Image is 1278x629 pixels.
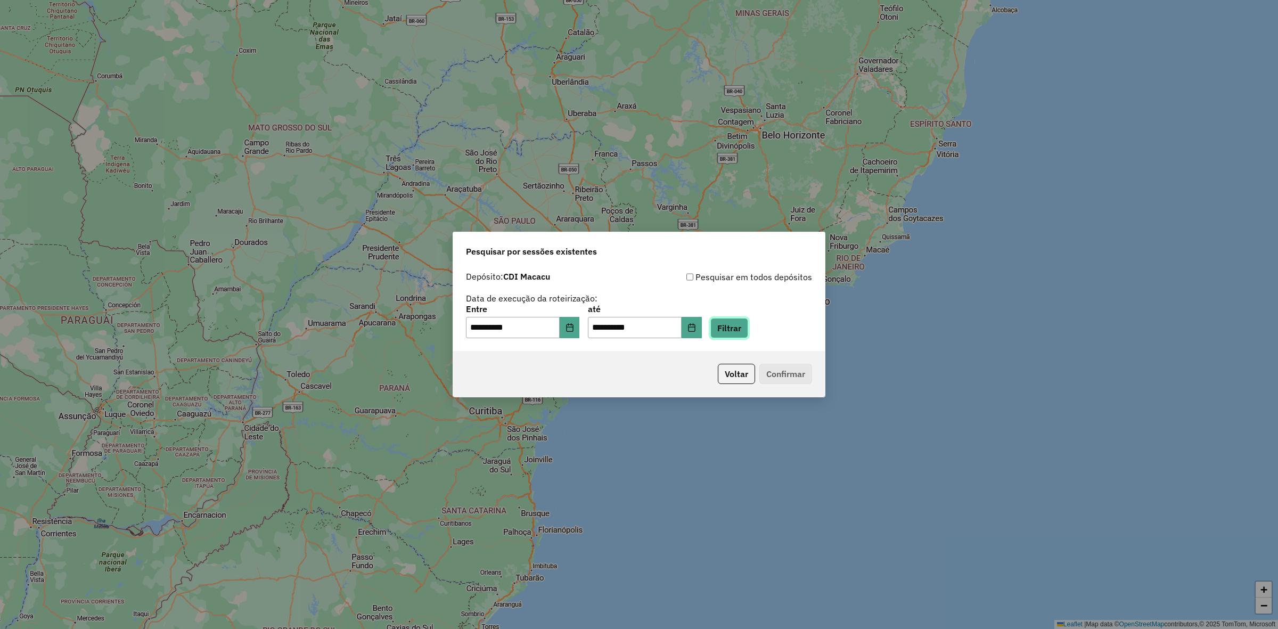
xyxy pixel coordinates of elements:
label: Data de execução da roteirização: [466,292,597,305]
label: até [588,303,701,315]
div: Pesquisar em todos depósitos [639,271,812,283]
label: Depósito: [466,270,550,283]
button: Choose Date [682,317,702,338]
button: Choose Date [560,317,580,338]
strong: CDI Macacu [503,271,550,282]
button: Filtrar [710,318,748,338]
label: Entre [466,303,579,315]
span: Pesquisar por sessões existentes [466,245,597,258]
button: Voltar [718,364,755,384]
